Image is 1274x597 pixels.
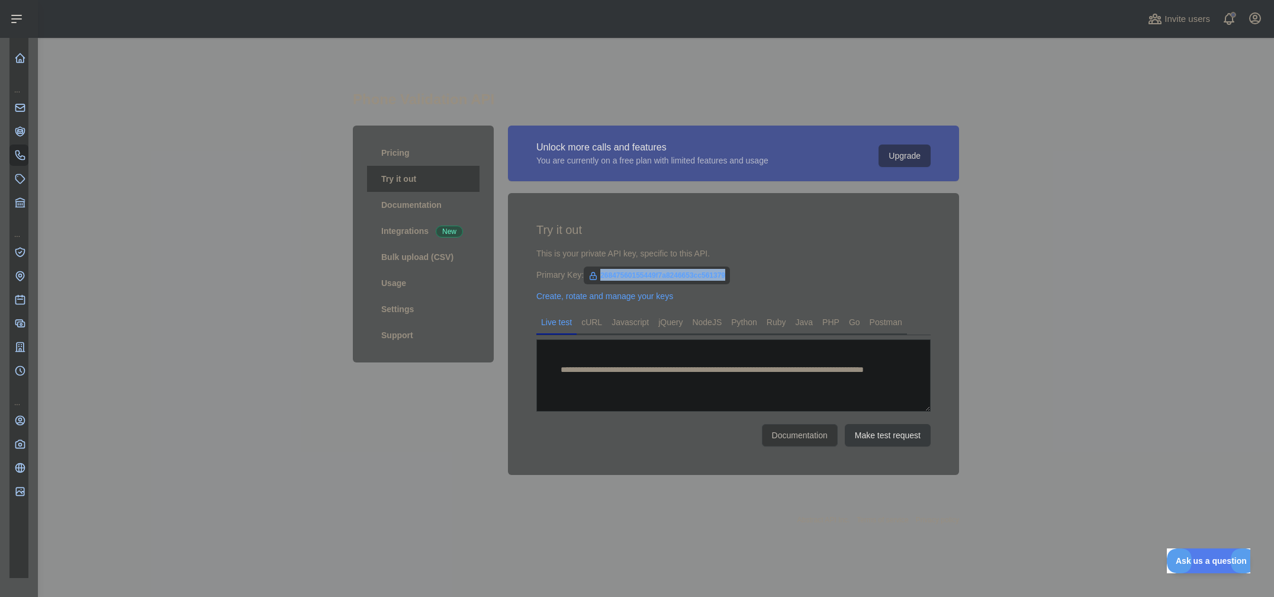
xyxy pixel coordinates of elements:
button: Upgrade [879,145,931,167]
span: 26847560155449f7a8246653cc561379 [584,267,730,284]
a: Ruby [762,313,791,332]
a: Pricing [367,140,480,166]
div: ... [9,71,28,95]
a: cURL [577,313,607,332]
a: Go [844,313,865,332]
button: Invite users [1146,9,1212,28]
h2: Try it out [536,222,931,238]
a: Java [791,313,818,332]
a: Bulk upload (CSV) [367,244,480,270]
div: ... [9,216,28,239]
div: ... [9,384,28,407]
a: Try it out [367,166,480,192]
a: Python [726,313,762,332]
a: Documentation [367,192,480,218]
div: Primary Key: [536,269,931,281]
div: Unlock more calls and features [536,140,768,155]
a: Integrations New [367,218,480,244]
a: Documentation [762,424,838,447]
a: jQuery [654,313,687,332]
a: Abstract API Inc. [797,516,850,524]
span: New [436,226,463,237]
a: Create, rotate and manage your keys [536,291,673,301]
button: Make test request [845,424,931,447]
a: NodeJS [687,313,726,332]
span: Invite users [1164,12,1210,26]
a: Javascript [607,313,654,332]
iframe: Toggle Customer Support [1167,548,1250,573]
div: You are currently on a free plan with limited features and usage [536,155,768,166]
a: Support [367,322,480,348]
a: Postman [865,313,907,332]
div: This is your private API key, specific to this API. [536,248,931,259]
h1: Phone Validation API [353,90,959,118]
a: Settings [367,296,480,322]
a: Usage [367,270,480,296]
a: PHP [818,313,844,332]
a: Terms of service [857,516,908,524]
a: Live test [536,313,577,332]
a: Privacy policy [916,516,959,524]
